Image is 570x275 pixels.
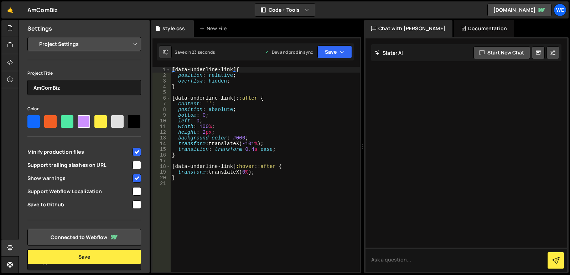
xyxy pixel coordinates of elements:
button: Save [27,249,141,264]
div: 10 [152,118,171,124]
span: Support trailing slashes on URL [27,162,131,169]
a: 🤙 [1,1,19,18]
div: 20 [152,175,171,181]
div: New File [199,25,229,32]
div: 1 [152,67,171,73]
span: Save to Github [27,201,131,208]
div: AmComBiz [27,6,58,14]
h2: Settings [27,25,52,32]
div: Chat with [PERSON_NAME] [364,20,452,37]
div: 21 [152,181,171,186]
a: [DOMAIN_NAME] [487,4,551,16]
div: Dev and prod in sync [265,49,313,55]
div: 4 [152,84,171,90]
div: 12 [152,129,171,135]
div: 9 [152,112,171,118]
div: 3 [152,78,171,84]
button: Start new chat [473,46,530,59]
div: in 23 seconds [187,49,215,55]
label: Color [27,105,39,112]
div: Documentation [454,20,514,37]
div: 5 [152,90,171,95]
div: 17 [152,158,171,164]
div: 11 [152,124,171,129]
button: Save [317,46,352,58]
span: Support Webflow Localization [27,188,131,195]
input: Project name [27,80,141,95]
div: 2 [152,73,171,78]
label: Project Title [27,70,53,77]
h2: Slater AI [375,49,403,56]
span: Minify production files [27,148,131,155]
a: We [554,4,566,16]
a: Connected to Webflow [27,229,141,246]
div: Saved [175,49,215,55]
div: 15 [152,147,171,152]
div: 19 [152,169,171,175]
div: 7 [152,101,171,107]
button: Code + Tools [255,4,315,16]
div: 8 [152,107,171,112]
div: 16 [152,152,171,158]
div: 6 [152,95,171,101]
div: 14 [152,141,171,147]
div: 18 [152,164,171,169]
div: style.css [162,25,185,32]
span: Show warnings [27,175,131,182]
div: 13 [152,135,171,141]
